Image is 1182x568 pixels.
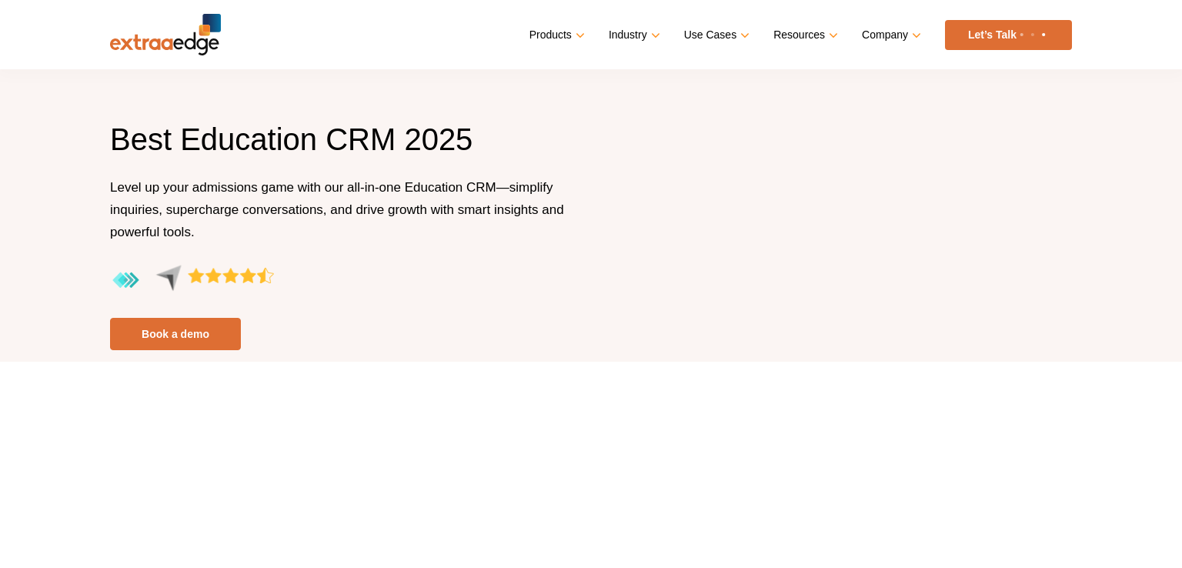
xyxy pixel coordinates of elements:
h1: Best Education CRM 2025 [110,119,579,176]
a: Products [529,24,582,46]
img: aggregate-rating-by-users [110,265,274,296]
a: Resources [773,24,835,46]
a: Book a demo [110,318,241,350]
a: Industry [609,24,657,46]
span: Level up your admissions game with our all-in-one Education CRM—simplify inquiries, supercharge c... [110,180,564,239]
a: Use Cases [684,24,746,46]
a: Company [862,24,918,46]
a: Let’s Talk [945,20,1072,50]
